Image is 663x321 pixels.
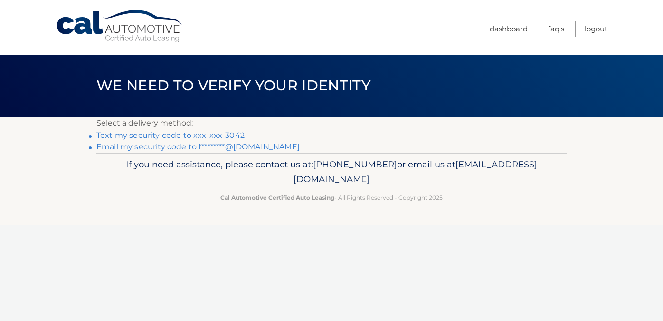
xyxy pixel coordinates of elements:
a: Dashboard [490,21,528,37]
p: If you need assistance, please contact us at: or email us at [103,157,560,187]
a: Logout [585,21,607,37]
p: Select a delivery method: [96,117,567,130]
a: Text my security code to xxx-xxx-3042 [96,131,245,140]
a: FAQ's [548,21,564,37]
a: Cal Automotive [56,10,184,43]
p: - All Rights Reserved - Copyright 2025 [103,193,560,203]
strong: Cal Automotive Certified Auto Leasing [220,194,334,201]
a: Email my security code to f********@[DOMAIN_NAME] [96,142,300,151]
span: [PHONE_NUMBER] [313,159,397,170]
span: We need to verify your identity [96,77,370,94]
